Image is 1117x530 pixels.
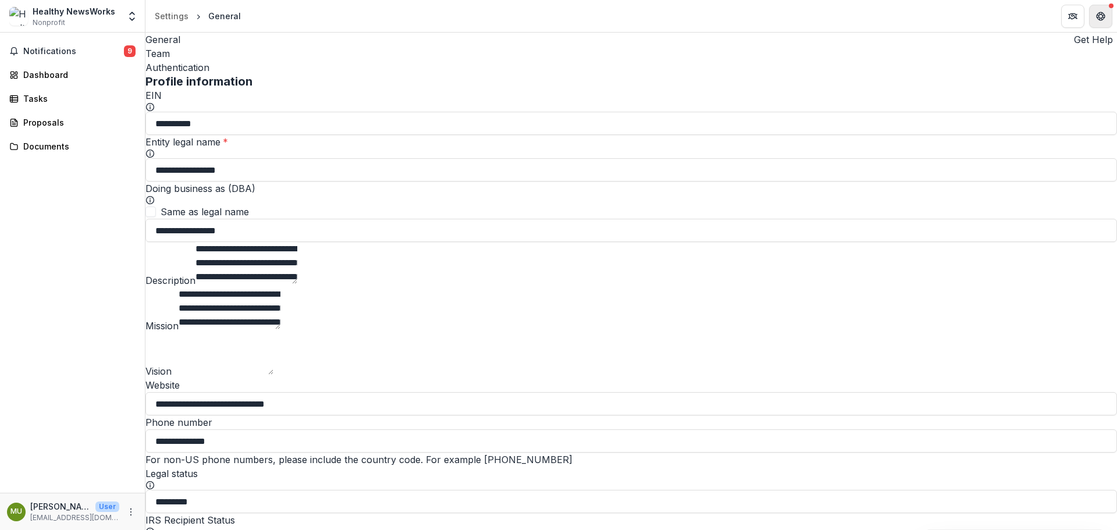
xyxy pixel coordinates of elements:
[145,365,172,377] label: Vision
[33,17,65,28] span: Nonprofit
[155,10,188,22] div: Settings
[5,89,140,108] a: Tasks
[5,42,140,61] button: Notifications9
[23,140,131,152] div: Documents
[95,501,119,512] p: User
[145,61,1117,74] a: Authentication
[145,468,198,479] label: Legal status
[145,183,255,194] label: Doing business as (DBA)
[5,113,140,132] a: Proposals
[124,5,140,28] button: Open entity switcher
[5,65,140,84] a: Dashboard
[145,136,228,148] label: Entity legal name
[30,500,91,513] p: [PERSON_NAME]
[23,93,131,105] div: Tasks
[1061,5,1084,28] button: Partners
[145,379,180,391] label: Website
[5,137,140,156] a: Documents
[124,505,138,519] button: More
[145,74,1117,88] h2: Profile information
[145,417,212,428] label: Phone number
[10,508,22,515] div: Marian Uhlman
[150,8,246,24] nav: breadcrumb
[23,47,124,56] span: Notifications
[124,45,136,57] span: 9
[145,47,1117,61] a: Team
[145,90,162,101] label: EIN
[145,33,1117,47] a: General
[145,275,195,286] label: Description
[145,320,179,332] label: Mission
[9,7,28,26] img: Healthy NewsWorks
[145,514,235,526] label: IRS Recipient Status
[23,69,131,81] div: Dashboard
[208,10,241,22] div: General
[150,8,193,24] a: Settings
[145,453,1117,467] div: For non-US phone numbers, please include the country code. For example [PHONE_NUMBER]
[30,513,119,523] p: [EMAIL_ADDRESS][DOMAIN_NAME]
[161,205,249,219] span: Same as legal name
[33,5,115,17] div: Healthy NewsWorks
[23,116,131,129] div: Proposals
[1089,5,1112,28] button: Get Help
